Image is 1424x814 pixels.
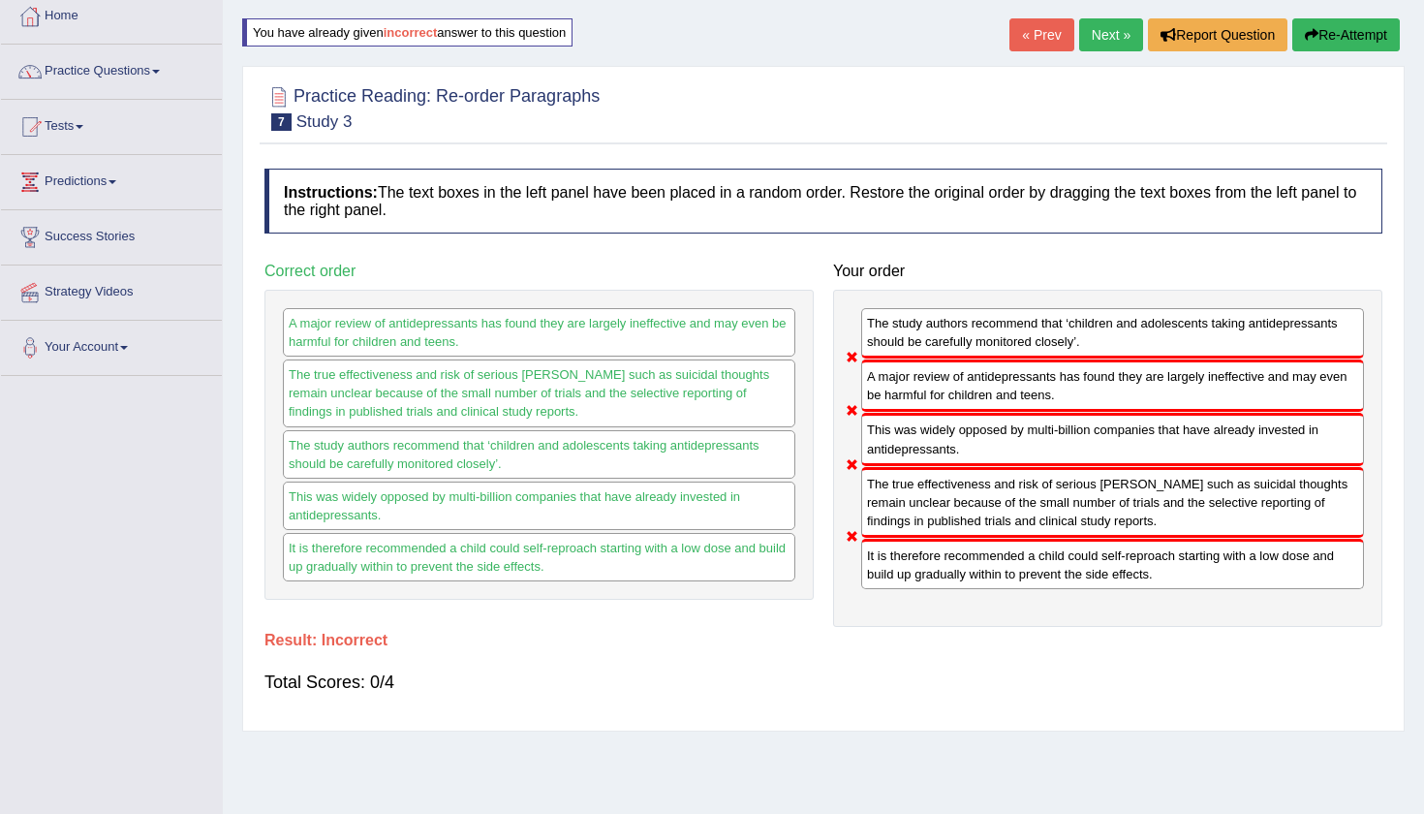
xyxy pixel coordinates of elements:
div: This was widely opposed by multi-billion companies that have already invested in antidepressants. [283,482,795,530]
div: It is therefore recommended a child could self-reproach starting with a low dose and build up gra... [861,539,1364,589]
a: Tests [1,100,222,148]
button: Report Question [1148,18,1287,51]
div: This was widely opposed by multi-billion companies that have already invested in antidepressants. [861,413,1364,465]
a: Strategy Videos [1,266,222,314]
div: Total Scores: 0/4 [264,659,1382,705]
div: The true effectiveness and risk of serious [PERSON_NAME] such as suicidal thoughts remain unclear... [283,360,795,426]
div: A major review of antidepressants has found they are largely ineffective and may even be harmful ... [283,308,795,357]
div: It is therefore recommended a child could self-reproach starting with a low dose and build up gra... [283,533,795,581]
a: Your Account [1,321,222,369]
div: A major review of antidepressants has found they are largely ineffective and may even be harmful ... [861,360,1364,412]
b: incorrect [384,25,438,40]
b: Instructions: [284,184,378,201]
h2: Practice Reading: Re-order Paragraphs [264,82,600,131]
a: Predictions [1,155,222,203]
div: The study authors recommend that ‘children and adolescents taking antidepressants should be caref... [861,308,1364,359]
div: The study authors recommend that ‘children and adolescents taking antidepressants should be caref... [283,430,795,479]
div: The true effectiveness and risk of serious [PERSON_NAME] such as suicidal thoughts remain unclear... [861,467,1364,538]
h4: The text boxes in the left panel have been placed in a random order. Restore the original order b... [264,169,1382,234]
button: Re-Attempt [1292,18,1400,51]
a: Practice Questions [1,45,222,93]
h4: Result: [264,632,1382,649]
span: 7 [271,113,292,131]
h4: Correct order [264,263,814,280]
a: Success Stories [1,210,222,259]
a: Next » [1079,18,1143,51]
a: « Prev [1009,18,1073,51]
small: Study 3 [296,112,353,131]
div: You have already given answer to this question [242,18,573,47]
h4: Your order [833,263,1382,280]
